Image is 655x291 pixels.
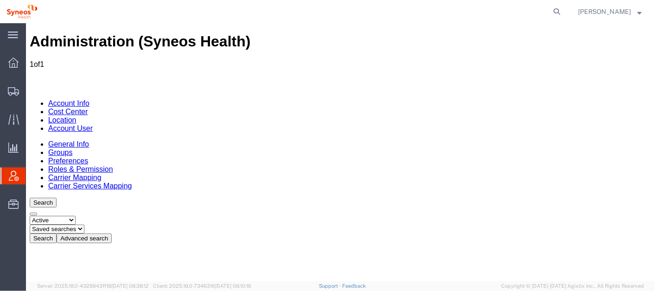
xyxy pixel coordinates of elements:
[578,6,631,17] span: Julie Ryan
[111,283,149,289] span: [DATE] 08:38:12
[215,283,251,289] span: [DATE] 08:10:16
[31,210,86,220] button: Advanced search
[578,6,642,17] button: [PERSON_NAME]
[153,283,251,289] span: Client: 2025.18.0-7346316
[342,283,366,289] a: Feedback
[319,283,342,289] a: Support
[37,283,149,289] span: Server: 2025.18.0-4329943ff18
[6,5,38,19] img: logo
[26,23,655,281] iframe: FS Legacy Container
[501,282,644,290] span: Copyright © [DATE]-[DATE] Agistix Inc., All Rights Reserved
